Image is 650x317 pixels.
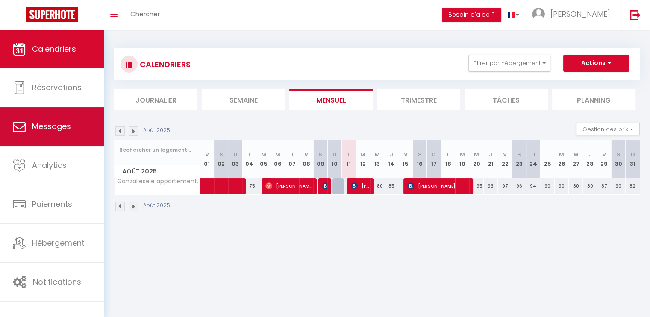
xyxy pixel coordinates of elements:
span: Notifications [33,276,81,287]
th: 29 [597,140,611,178]
span: Paiements [32,199,72,209]
abbr: D [531,150,535,158]
p: Août 2025 [143,202,170,210]
abbr: D [332,150,337,158]
abbr: L [347,150,350,158]
abbr: S [517,150,521,158]
div: 80 [583,178,597,194]
abbr: S [219,150,223,158]
th: 23 [512,140,526,178]
button: Besoin d'aide ? [442,8,501,22]
th: 03 [228,140,242,178]
img: logout [630,9,641,20]
div: 97 [498,178,512,194]
abbr: L [546,150,549,158]
span: [PERSON_NAME] [351,178,370,194]
span: Analytics [32,160,67,170]
abbr: M [375,150,380,158]
th: 11 [342,140,356,178]
th: 21 [484,140,498,178]
th: 24 [526,140,540,178]
abbr: M [261,150,266,158]
span: Ganzaliesele appartement 2 étoiles Colmar [116,178,201,185]
abbr: J [489,150,492,158]
span: Août 2025 [115,165,200,178]
abbr: M [573,150,578,158]
span: Chercher [130,9,160,18]
div: 80 [569,178,583,194]
div: 90 [540,178,554,194]
span: Réservations [32,82,82,93]
abbr: M [559,150,564,158]
abbr: D [631,150,635,158]
abbr: J [588,150,592,158]
abbr: V [503,150,507,158]
p: Août 2025 [143,126,170,135]
th: 10 [327,140,341,178]
th: 06 [271,140,285,178]
abbr: S [318,150,322,158]
th: 19 [455,140,469,178]
img: Super Booking [26,7,78,22]
span: [PERSON_NAME] [265,178,312,194]
th: 02 [214,140,228,178]
abbr: S [616,150,620,158]
abbr: M [275,150,280,158]
abbr: L [447,150,450,158]
span: Messages [32,121,71,132]
li: Journalier [114,89,197,110]
h3: CALENDRIERS [138,55,191,74]
div: 80 [370,178,384,194]
abbr: J [390,150,393,158]
th: 16 [413,140,427,178]
th: 05 [256,140,271,178]
div: 94 [526,178,540,194]
th: 15 [398,140,412,178]
th: 04 [242,140,256,178]
abbr: L [248,150,251,158]
th: 08 [299,140,313,178]
input: Rechercher un logement... [119,142,195,158]
th: 09 [313,140,327,178]
abbr: V [205,150,209,158]
th: 07 [285,140,299,178]
div: 90 [555,178,569,194]
abbr: M [460,150,465,158]
abbr: M [360,150,365,158]
th: 28 [583,140,597,178]
abbr: S [418,150,422,158]
button: Actions [563,55,629,72]
img: ... [532,8,545,21]
th: 31 [626,140,640,178]
li: Semaine [202,89,285,110]
abbr: D [233,150,238,158]
th: 27 [569,140,583,178]
div: 93 [484,178,498,194]
th: 14 [384,140,398,178]
span: [PERSON_NAME] [322,178,327,194]
div: 96 [512,178,526,194]
div: 90 [611,178,625,194]
abbr: D [432,150,436,158]
li: Tâches [465,89,548,110]
th: 18 [441,140,455,178]
th: 20 [469,140,483,178]
span: Calendriers [32,44,76,54]
abbr: V [304,150,308,158]
abbr: V [403,150,407,158]
span: [PERSON_NAME] [550,9,610,19]
li: Mensuel [289,89,373,110]
div: 82 [626,178,640,194]
th: 26 [555,140,569,178]
th: 01 [200,140,214,178]
div: 87 [597,178,611,194]
span: Hébergement [32,238,85,248]
th: 12 [356,140,370,178]
th: 17 [427,140,441,178]
li: Trimestre [377,89,460,110]
abbr: M [474,150,479,158]
th: 25 [540,140,554,178]
th: 13 [370,140,384,178]
th: 22 [498,140,512,178]
th: 30 [611,140,625,178]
